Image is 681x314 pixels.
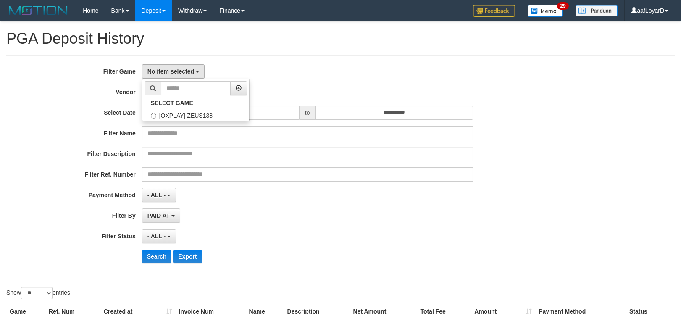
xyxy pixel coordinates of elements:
[6,4,70,17] img: MOTION_logo.png
[151,113,156,119] input: [OXPLAY] ZEUS138
[473,5,515,17] img: Feedback.jpg
[151,100,193,106] b: SELECT GAME
[142,208,180,223] button: PAID AT
[147,212,170,219] span: PAID AT
[142,250,172,263] button: Search
[6,287,70,299] label: Show entries
[173,250,202,263] button: Export
[21,287,53,299] select: Showentries
[300,106,316,120] span: to
[142,108,249,121] label: [OXPLAY] ZEUS138
[142,64,205,79] button: No item selected
[147,192,166,198] span: - ALL -
[6,30,675,47] h1: PGA Deposit History
[576,5,618,16] img: panduan.png
[142,188,176,202] button: - ALL -
[528,5,563,17] img: Button%20Memo.svg
[142,229,176,243] button: - ALL -
[147,68,194,75] span: No item selected
[557,2,568,10] span: 29
[147,233,166,240] span: - ALL -
[142,98,249,108] a: SELECT GAME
